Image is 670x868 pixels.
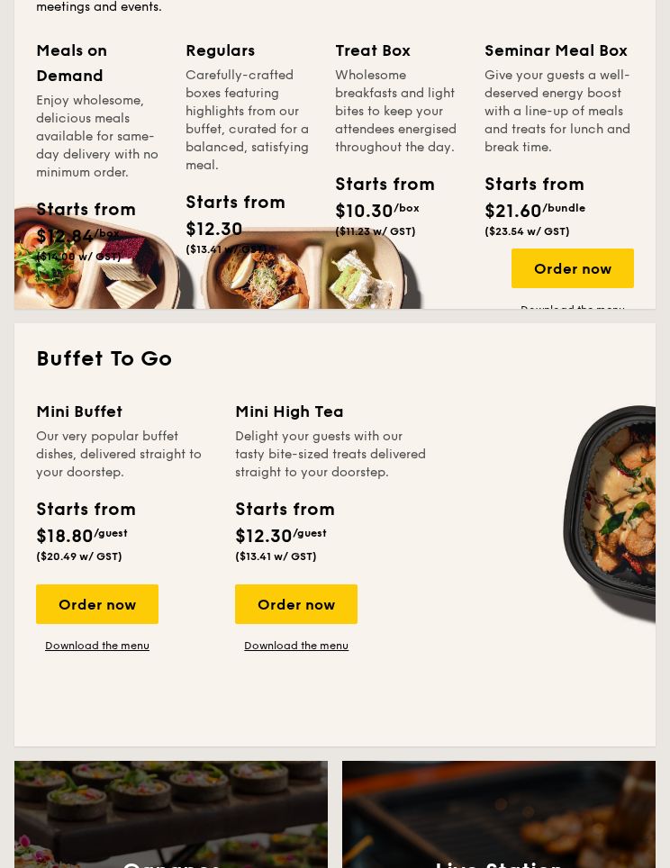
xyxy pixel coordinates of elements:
[94,227,120,240] span: /box
[36,526,94,547] span: $18.80
[36,638,158,653] a: Download the menu
[36,428,213,482] div: Our very popular buffet dishes, delivered straight to your doorstep.
[186,189,242,216] div: Starts from
[512,249,634,288] div: Order now
[484,67,634,157] div: Give your guests a well-deserved energy boost with a line-up of meals and treats for lunch and br...
[36,345,634,374] h2: Buffet To Go
[36,196,93,223] div: Starts from
[36,38,164,88] div: Meals on Demand
[36,399,213,424] div: Mini Buffet
[235,584,358,624] div: Order now
[335,201,394,222] span: $10.30
[484,38,634,63] div: Seminar Meal Box
[186,219,243,240] span: $12.30
[235,550,317,563] span: ($13.41 w/ GST)
[94,527,128,539] span: /guest
[335,67,463,157] div: Wholesome breakfasts and light bites to keep your attendees energised throughout the day.
[484,171,552,198] div: Starts from
[484,201,542,222] span: $21.60
[235,496,328,523] div: Starts from
[186,67,313,175] div: Carefully-crafted boxes featuring highlights from our buffet, curated for a balanced, satisfying ...
[512,303,634,317] a: Download the menu
[335,225,416,238] span: ($11.23 w/ GST)
[36,584,158,624] div: Order now
[186,38,313,63] div: Regulars
[36,92,164,182] div: Enjoy wholesome, delicious meals available for same-day delivery with no minimum order.
[186,243,267,256] span: ($13.41 w/ GST)
[394,202,420,214] span: /box
[542,202,585,214] span: /bundle
[335,171,392,198] div: Starts from
[235,638,358,653] a: Download the menu
[36,226,94,248] span: $12.84
[235,526,293,547] span: $12.30
[484,225,570,238] span: ($23.54 w/ GST)
[36,550,122,563] span: ($20.49 w/ GST)
[235,399,434,424] div: Mini High Tea
[235,428,434,482] div: Delight your guests with our tasty bite-sized treats delivered straight to your doorstep.
[36,496,118,523] div: Starts from
[36,250,122,263] span: ($14.00 w/ GST)
[335,38,463,63] div: Treat Box
[293,527,327,539] span: /guest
